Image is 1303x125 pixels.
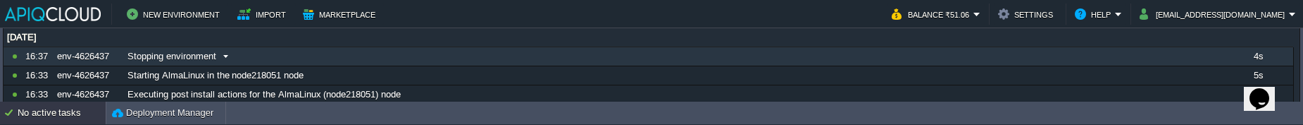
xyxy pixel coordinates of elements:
div: 16:33 [25,66,52,85]
div: env-4626437 [54,66,123,85]
div: 4s [1223,47,1292,66]
span: Stopping environment [127,50,216,63]
button: Settings [998,6,1057,23]
div: env-4626437 [54,47,123,66]
button: Deployment Manager [112,106,213,120]
div: env-4626437 [54,85,123,104]
img: APIQCloud [5,7,101,21]
div: No active tasks [18,102,106,124]
div: 5s [1223,66,1292,85]
button: Marketplace [303,6,380,23]
button: New Environment [127,6,224,23]
button: Import [237,6,290,23]
div: 16:37 [25,47,52,66]
button: [EMAIL_ADDRESS][DOMAIN_NAME] [1140,6,1289,23]
button: Balance ₹51.06 [892,6,973,23]
span: Executing post install actions for the AlmaLinux (node218051) node [127,88,401,101]
iframe: chat widget [1244,69,1289,111]
div: 2s [1223,85,1292,104]
div: [DATE] [4,28,1293,47]
div: 16:33 [25,85,52,104]
span: Starting AlmaLinux in the node218051 node [127,69,304,82]
button: Help [1075,6,1115,23]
